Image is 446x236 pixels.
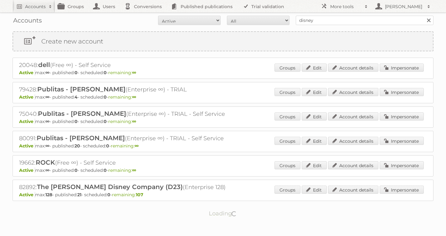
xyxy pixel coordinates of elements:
[37,134,125,142] span: Publitas - [PERSON_NAME]
[19,119,35,124] span: Active
[19,143,35,149] span: Active
[77,192,81,198] strong: 21
[19,94,35,100] span: Active
[107,192,110,198] strong: 0
[383,3,424,10] h2: [PERSON_NAME]
[13,32,433,51] a: Create new account
[19,94,427,100] p: max: - published: - scheduled: -
[45,119,49,124] strong: ∞
[380,112,424,121] a: Impersonate
[274,112,300,121] a: Groups
[19,70,35,75] span: Active
[274,137,300,145] a: Groups
[19,70,427,75] p: max: - published: - scheduled: -
[189,207,257,220] p: Loading
[38,110,126,117] span: Publitas - [PERSON_NAME]
[274,64,300,72] a: Groups
[19,167,427,173] p: max: - published: - scheduled: -
[25,3,46,10] h2: Accounts
[328,112,378,121] a: Account details
[302,64,327,72] a: Edit
[19,134,238,142] h2: 80091: (Enterprise ∞) - TRIAL - Self Service
[132,119,136,124] strong: ∞
[328,64,378,72] a: Account details
[380,161,424,169] a: Impersonate
[104,119,107,124] strong: 0
[19,159,238,167] h2: 19662: (Free ∞) - Self Service
[274,161,300,169] a: Groups
[330,3,361,10] h2: More tools
[108,119,136,124] span: remaining:
[132,167,136,173] strong: ∞
[132,70,136,75] strong: ∞
[45,167,49,173] strong: ∞
[328,161,378,169] a: Account details
[19,143,427,149] p: max: - published: - scheduled: -
[136,192,143,198] strong: 107
[19,119,427,124] p: max: - published: - scheduled: -
[328,88,378,96] a: Account details
[45,192,52,198] strong: 128
[112,192,143,198] span: remaining:
[135,143,139,149] strong: ∞
[302,88,327,96] a: Edit
[37,183,183,191] span: The [PERSON_NAME] Disney Company (D23)
[38,61,50,69] span: dell
[74,119,78,124] strong: 0
[45,94,49,100] strong: ∞
[302,137,327,145] a: Edit
[74,143,80,149] strong: 20
[132,94,136,100] strong: ∞
[37,85,126,93] span: Publitas - [PERSON_NAME]
[19,61,238,69] h2: 20048: (Free ∞) - Self Service
[328,137,378,145] a: Account details
[380,186,424,194] a: Impersonate
[19,192,427,198] p: max: - published: - scheduled: -
[74,167,78,173] strong: 0
[104,94,107,100] strong: 0
[106,143,109,149] strong: 0
[19,85,238,94] h2: 79428: (Enterprise ∞) - TRIAL
[19,110,238,118] h2: 75040: (Enterprise ∞) - TRIAL - Self Service
[104,70,107,75] strong: 0
[74,70,78,75] strong: 0
[108,94,136,100] span: remaining:
[380,88,424,96] a: Impersonate
[302,112,327,121] a: Edit
[108,167,136,173] span: remaining:
[36,159,55,166] span: ROCK
[380,137,424,145] a: Impersonate
[111,143,139,149] span: remaining:
[380,64,424,72] a: Impersonate
[45,70,49,75] strong: ∞
[108,70,136,75] span: remaining:
[302,161,327,169] a: Edit
[104,167,107,173] strong: 0
[19,192,35,198] span: Active
[45,143,49,149] strong: ∞
[328,186,378,194] a: Account details
[74,94,78,100] strong: 4
[274,186,300,194] a: Groups
[302,186,327,194] a: Edit
[19,167,35,173] span: Active
[19,183,238,191] h2: 82892: (Enterprise 128)
[274,88,300,96] a: Groups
